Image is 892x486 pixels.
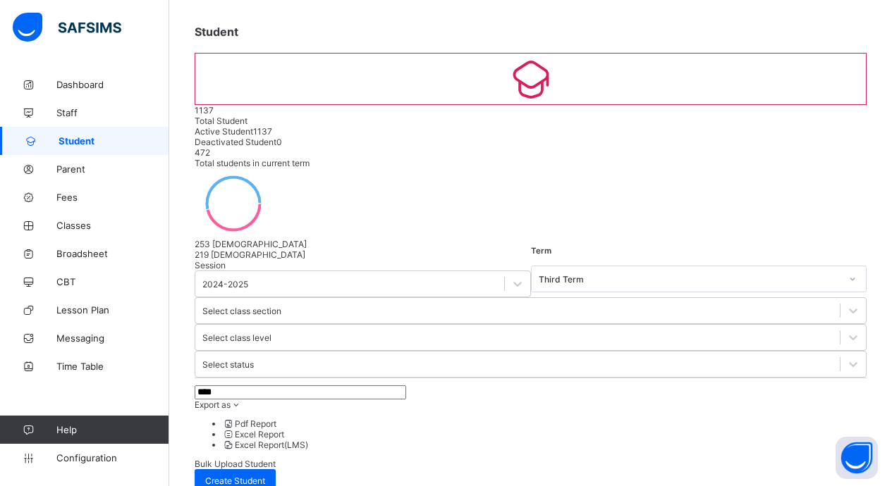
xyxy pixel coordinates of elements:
span: Term [531,246,551,256]
div: Third Term [539,273,841,284]
span: Staff [56,107,169,118]
span: Fees [56,192,169,203]
div: Select status [202,359,254,370]
span: Time Table [56,361,169,372]
span: Messaging [56,332,169,344]
span: Create Student [205,475,265,486]
span: Classes [56,220,169,231]
span: Parent [56,163,169,175]
span: Student [59,135,169,147]
span: Deactivated Student [195,137,276,147]
span: Bulk Upload Student [195,459,276,469]
span: 1137 [253,126,272,137]
span: CBT [56,276,169,287]
span: Help [56,424,169,435]
span: [DEMOGRAPHIC_DATA] [211,249,305,260]
span: Dashboard [56,79,169,90]
button: Open asap [836,437,878,479]
span: Total students in current term [195,158,310,168]
span: Export as [195,399,231,410]
span: Session [195,260,226,270]
span: [DEMOGRAPHIC_DATA] [212,239,307,249]
li: dropdown-list-item-null-1 [223,429,867,440]
span: 219 [195,249,209,260]
img: safsims [13,13,121,42]
span: Student [195,25,238,39]
span: 1137 [195,105,214,116]
div: Select class section [202,306,281,316]
span: Broadsheet [56,248,169,259]
span: 0 [276,137,282,147]
span: Lesson Plan [56,304,169,316]
span: 253 [195,239,210,249]
div: Total Student [195,116,867,126]
span: Configuration [56,452,169,463]
li: dropdown-list-item-null-2 [223,440,867,450]
span: 472 [195,147,210,158]
div: 2024-2025 [202,279,248,289]
li: dropdown-list-item-null-0 [223,418,867,429]
span: Active Student [195,126,253,137]
div: Select class level [202,332,271,343]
